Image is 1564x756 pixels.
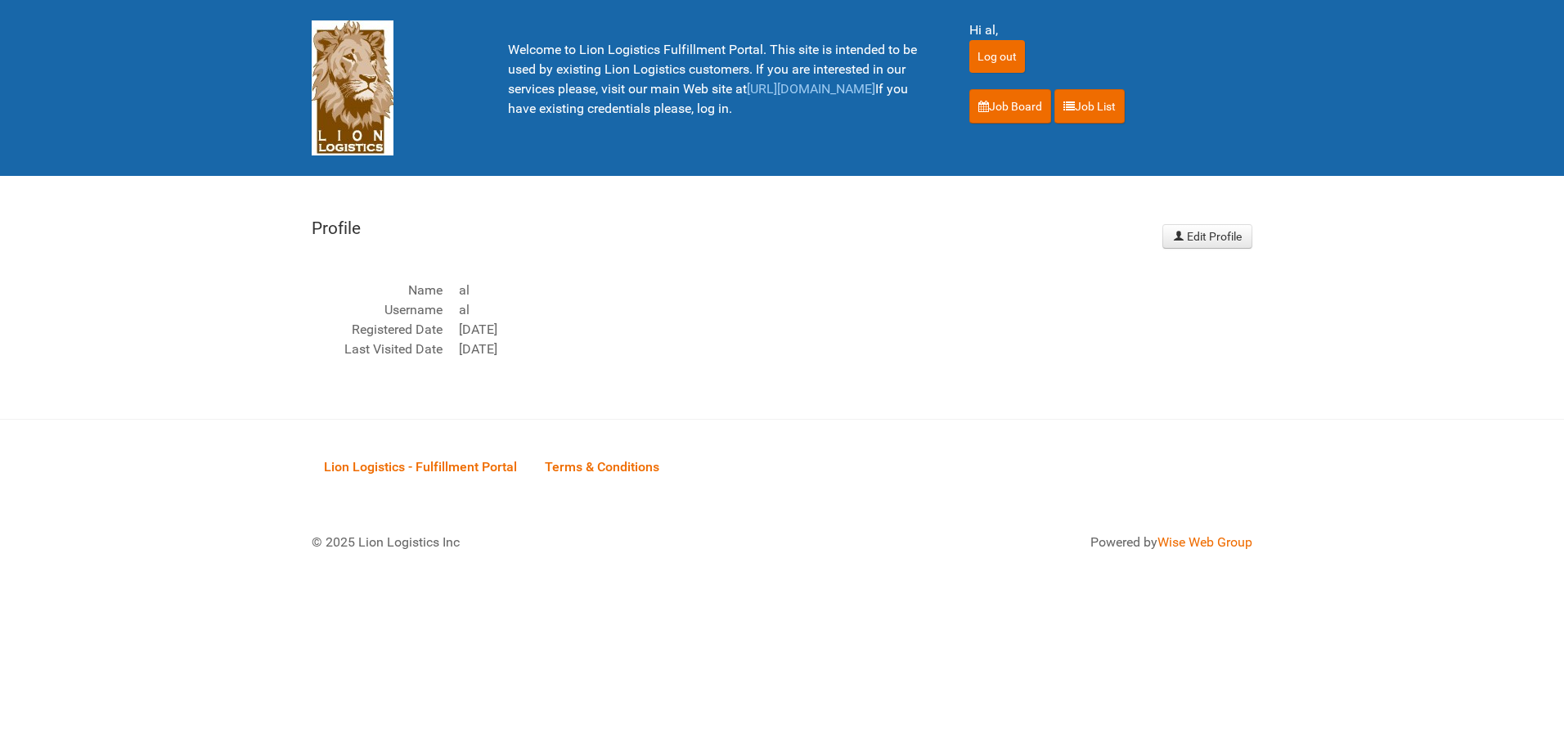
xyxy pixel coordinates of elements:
[508,40,928,119] p: Welcome to Lion Logistics Fulfillment Portal. This site is intended to be used by existing Lion L...
[459,340,1143,359] dd: [DATE]
[312,216,1143,241] legend: Profile
[1054,89,1125,124] a: Job List
[312,300,443,320] dt: Username
[312,281,443,300] dt: Name
[312,320,443,340] dt: Registered Date
[802,533,1252,552] div: Powered by
[1162,224,1253,249] a: Edit Profile
[324,459,517,475] span: Lion Logistics - Fulfillment Portal
[969,20,1252,40] div: Hi al,
[459,320,1143,340] dd: [DATE]
[533,440,672,491] a: Terms & Conditions
[747,81,875,97] a: [URL][DOMAIN_NAME]
[312,79,393,95] a: Lion Logistics
[459,281,1143,300] dd: al
[969,40,1025,73] input: Log out
[299,520,774,565] div: © 2025 Lion Logistics Inc
[1157,534,1252,550] a: Wise Web Group
[969,89,1051,124] a: Job Board
[312,20,393,155] img: Lion Logistics
[312,340,443,359] dt: Last Visited Date
[312,440,529,491] a: Lion Logistics - Fulfillment Portal
[545,459,659,475] span: Terms & Conditions
[459,300,1143,320] dd: al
